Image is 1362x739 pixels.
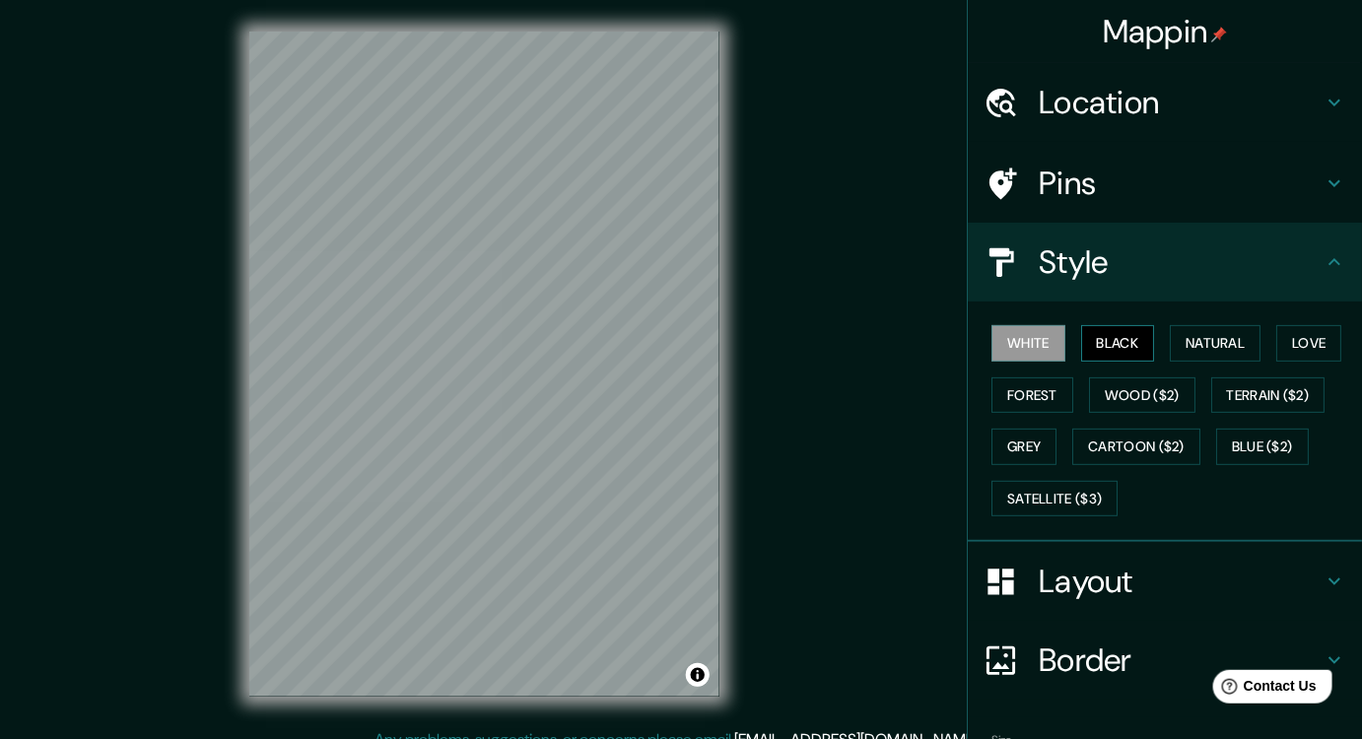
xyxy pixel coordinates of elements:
[1039,83,1323,122] h4: Location
[1216,429,1309,465] button: Blue ($2)
[1187,662,1340,717] iframe: Help widget launcher
[991,377,1073,414] button: Forest
[1072,429,1200,465] button: Cartoon ($2)
[1211,377,1326,414] button: Terrain ($2)
[968,144,1362,223] div: Pins
[1039,164,1323,203] h4: Pins
[991,429,1056,465] button: Grey
[991,481,1118,517] button: Satellite ($3)
[968,63,1362,142] div: Location
[1039,640,1323,680] h4: Border
[1039,242,1323,282] h4: Style
[1039,562,1323,601] h4: Layout
[249,32,719,697] canvas: Map
[1170,325,1260,362] button: Natural
[968,621,1362,700] div: Border
[1081,325,1155,362] button: Black
[968,223,1362,302] div: Style
[686,663,710,687] button: Toggle attribution
[991,325,1065,362] button: White
[968,542,1362,621] div: Layout
[1276,325,1341,362] button: Love
[1103,12,1228,51] h4: Mappin
[1211,27,1227,42] img: pin-icon.png
[1089,377,1195,414] button: Wood ($2)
